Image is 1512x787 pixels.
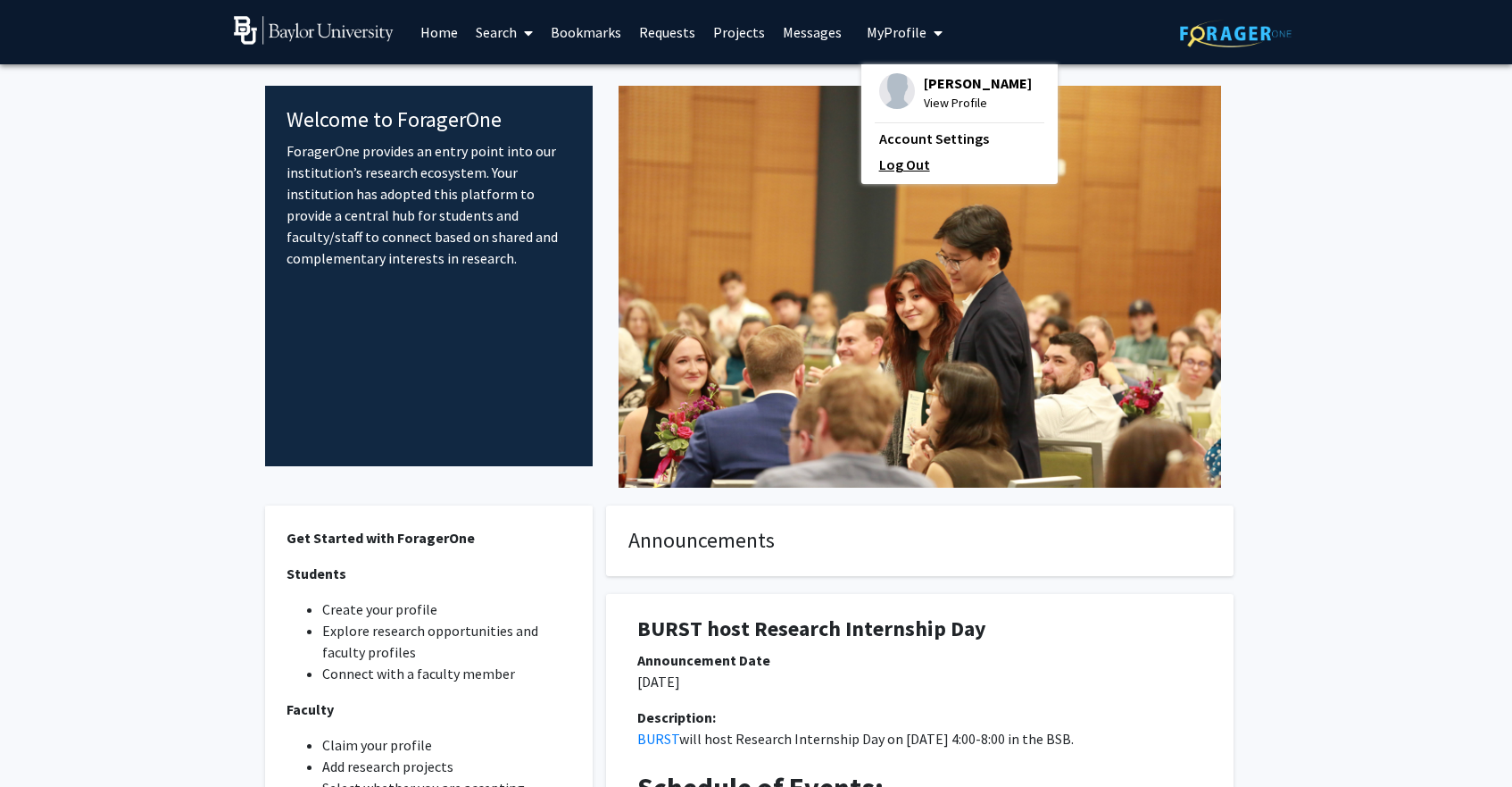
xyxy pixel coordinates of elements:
p: ForagerOne provides an entry point into our institution’s research ecosystem. Your institution ha... [287,140,571,269]
h1: BURST host Research Internship Day [637,616,1202,642]
div: Profile Picture[PERSON_NAME]View Profile [879,73,1032,113]
li: Explore research opportunities and faculty profiles [322,620,571,663]
li: Claim your profile [322,734,571,756]
a: Projects [704,1,774,63]
span: View Profile [924,93,1032,113]
a: Bookmarks [542,1,630,63]
strong: Faculty [287,700,334,718]
a: Log Out [879,154,1040,175]
a: Messages [774,1,851,63]
a: Account Settings [879,128,1040,149]
a: BURST [637,730,679,748]
h4: Welcome to ForagerOne [287,107,571,133]
div: Description: [637,707,1202,728]
span: [PERSON_NAME] [924,73,1032,93]
a: Requests [630,1,704,63]
p: will host Research Internship Day on [DATE] 4:00-8:00 in the BSB. [637,728,1202,749]
li: Add research projects [322,756,571,777]
img: Baylor University Logo [234,16,394,45]
img: Profile Picture [879,73,915,109]
li: Create your profile [322,599,571,620]
li: Connect with a faculty member [322,663,571,684]
a: Search [467,1,542,63]
p: [DATE] [637,671,1202,692]
a: Home [411,1,467,63]
img: Cover Image [619,86,1221,488]
strong: Students [287,565,346,582]
div: Announcement Date [637,649,1202,671]
h4: Announcements [628,528,1211,554]
span: My Profile [867,23,926,41]
iframe: Chat [13,707,76,774]
img: ForagerOne Logo [1180,20,1292,47]
strong: Get Started with ForagerOne [287,529,475,547]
